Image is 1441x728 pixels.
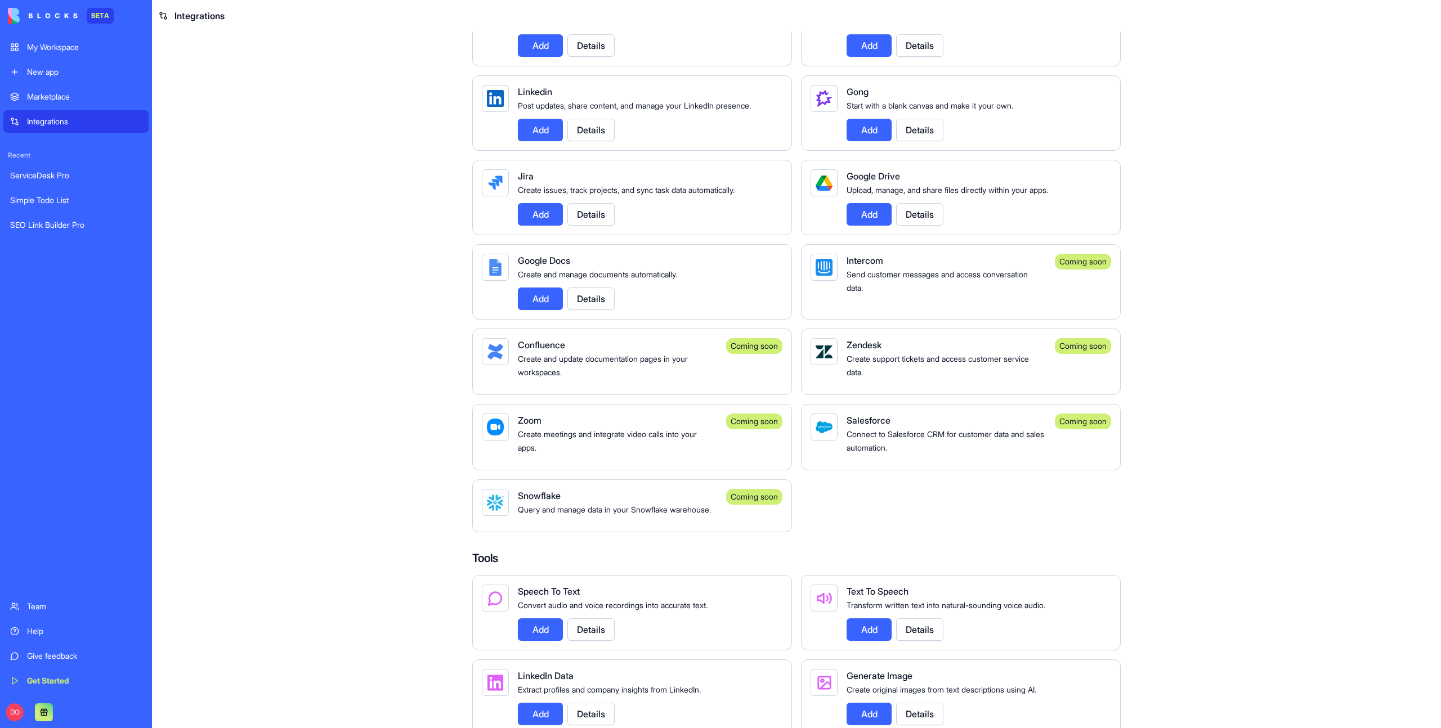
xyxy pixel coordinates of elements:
a: SEO Link Builder Pro [3,214,149,236]
div: Coming soon [1055,414,1111,429]
div: Coming soon [726,414,782,429]
a: My Workspace [3,36,149,59]
span: Send customer messages and access conversation data. [847,269,1028,293]
button: Details [896,34,943,57]
a: Simple Todo List [3,189,149,212]
span: Connect to Salesforce CRM for customer data and sales automation. [847,429,1044,452]
a: ServiceDesk Pro [3,164,149,187]
button: Details [896,618,943,641]
a: Marketplace [3,86,149,108]
div: My Workspace [27,42,142,53]
span: Gong [847,86,869,97]
button: Add [518,119,563,141]
button: Add [847,119,892,141]
span: Convert audio and voice recordings into accurate text. [518,600,708,610]
button: Add [518,287,563,310]
button: Details [567,618,615,641]
span: Salesforce [847,415,890,426]
div: BETA [87,8,114,24]
button: Details [896,119,943,141]
button: Add [518,34,563,57]
span: Generate Image [847,670,912,681]
button: Add [518,618,563,641]
span: Create and manage documents automatically. [518,269,677,279]
span: Google Docs [518,255,570,266]
a: BETA [8,8,114,24]
button: Add [518,703,563,725]
span: Create original images from text descriptions using AI. [847,685,1036,694]
div: New app [27,66,142,78]
div: Help [27,626,142,637]
span: Extract profiles and company insights from LinkedIn. [518,685,701,694]
span: Snowflake [518,490,561,501]
span: Create and update documentation pages in your workspaces. [518,354,688,377]
button: Details [896,203,943,226]
div: Marketplace [27,91,142,102]
span: DO [6,703,24,721]
div: Coming soon [726,338,782,354]
button: Details [567,34,615,57]
div: Coming soon [726,489,782,505]
button: Details [567,119,615,141]
span: Text To Speech [847,586,909,597]
span: Intercom [847,255,883,266]
div: Simple Todo List [10,195,142,206]
button: Details [567,703,615,725]
span: Confluence [518,339,565,350]
span: Zendesk [847,339,881,350]
button: Details [567,287,615,310]
h4: Tools [472,550,1121,566]
div: Give feedback [27,650,142,662]
span: Google Drive [847,170,900,182]
a: Help [3,620,149,642]
span: Speech To Text [518,586,580,597]
a: New app [3,61,149,83]
span: Create issues, track projects, and sync task data automatically. [518,185,735,195]
button: Details [567,203,615,226]
img: logo [8,8,78,24]
button: Add [847,203,892,226]
div: SEO Link Builder Pro [10,219,142,231]
button: Details [896,703,943,725]
span: Zoom [518,415,542,426]
a: Give feedback [3,645,149,667]
span: Upload, manage, and share files directly within your apps. [847,185,1048,195]
span: Query and manage data in your Snowflake warehouse. [518,505,711,514]
span: LinkedIn Data [518,670,574,681]
span: Create support tickets and access customer service data. [847,354,1029,377]
span: Start with a blank canvas and make it your own. [847,101,1013,110]
span: Post updates, share content, and manage your LinkedIn presence. [518,101,751,110]
span: Integrations [174,9,225,23]
div: ServiceDesk Pro [10,170,142,181]
a: Get Started [3,669,149,692]
button: Add [847,703,892,725]
a: Integrations [3,110,149,133]
span: Jira [518,170,534,182]
span: Linkedin [518,86,552,97]
span: Transform written text into natural-sounding voice audio. [847,600,1045,610]
span: Recent [3,151,149,160]
span: Create meetings and integrate video calls into your apps. [518,429,697,452]
button: Add [847,618,892,641]
div: Integrations [27,116,142,127]
div: Get Started [27,675,142,686]
a: Team [3,595,149,618]
button: Add [847,34,892,57]
button: Add [518,203,563,226]
div: Coming soon [1055,338,1111,354]
div: Team [27,601,142,612]
div: Coming soon [1055,254,1111,269]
